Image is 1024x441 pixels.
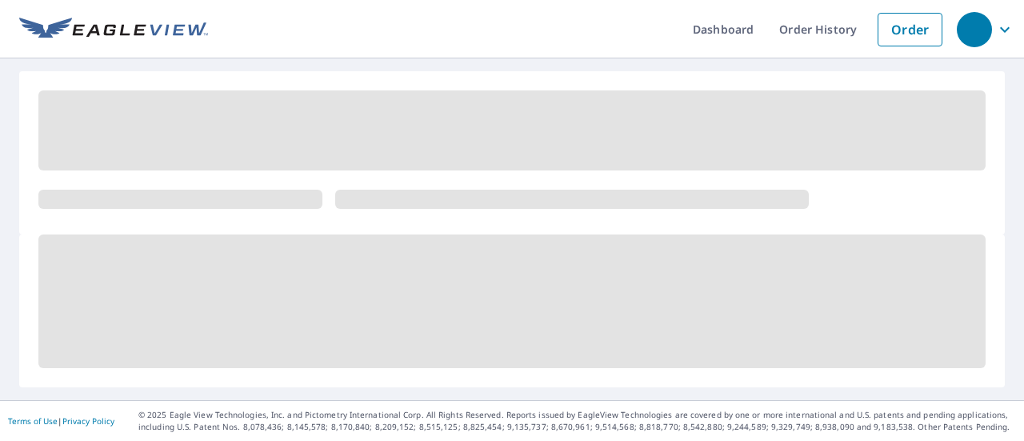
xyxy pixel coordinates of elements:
[19,18,208,42] img: EV Logo
[138,409,1016,433] p: © 2025 Eagle View Technologies, Inc. and Pictometry International Corp. All Rights Reserved. Repo...
[8,415,58,427] a: Terms of Use
[878,13,942,46] a: Order
[8,416,114,426] p: |
[62,415,114,427] a: Privacy Policy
